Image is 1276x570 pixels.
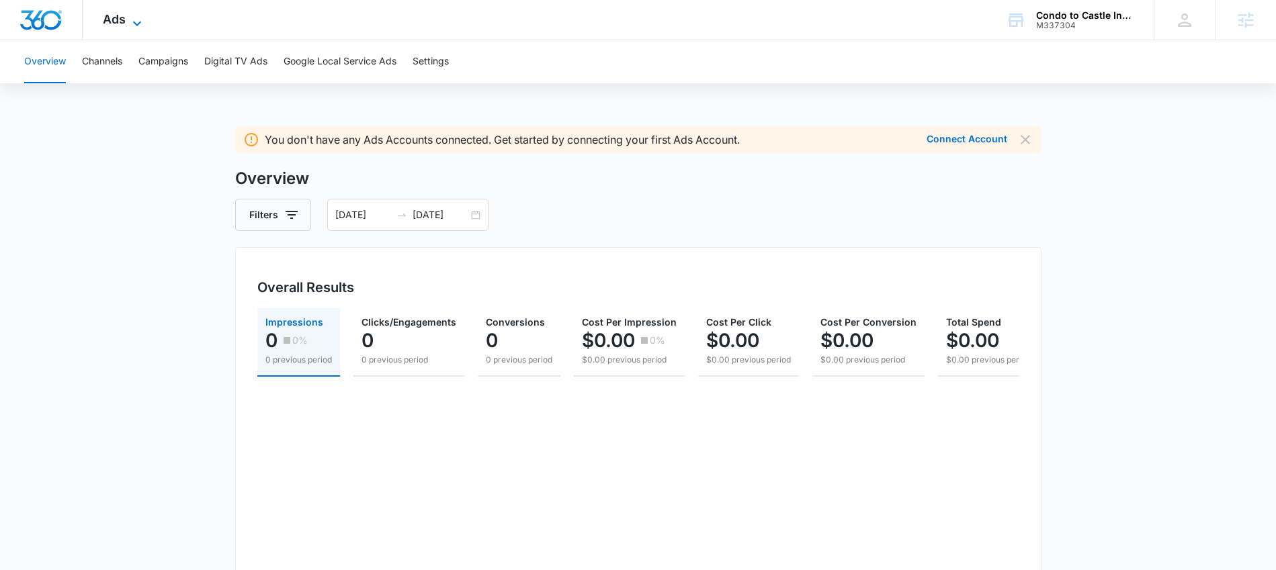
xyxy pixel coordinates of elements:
[265,354,332,366] p: 0 previous period
[927,134,1007,144] button: Connect Account
[204,40,267,83] button: Digital TV Ads
[265,330,278,351] p: 0
[946,330,999,351] p: $0.00
[361,330,374,351] p: 0
[582,354,677,366] p: $0.00 previous period
[706,316,771,328] span: Cost Per Click
[486,354,552,366] p: 0 previous period
[284,40,396,83] button: Google Local Service Ads
[582,330,635,351] p: $0.00
[946,316,1001,328] span: Total Spend
[706,354,791,366] p: $0.00 previous period
[335,207,391,222] input: Start date
[103,12,126,26] span: Ads
[82,40,122,83] button: Channels
[361,354,456,366] p: 0 previous period
[486,330,498,351] p: 0
[265,316,323,328] span: Impressions
[265,132,740,148] p: You don't have any Ads Accounts connected. Get started by connecting your first Ads Account.
[361,316,456,328] span: Clicks/Engagements
[413,207,468,222] input: End date
[650,336,665,345] p: 0%
[706,330,759,351] p: $0.00
[396,209,407,220] span: to
[1036,10,1134,21] div: account name
[1036,21,1134,30] div: account id
[486,316,545,328] span: Conversions
[820,316,917,328] span: Cost Per Conversion
[292,336,308,345] p: 0%
[257,277,354,297] h3: Overall Results
[396,209,407,220] span: swap-right
[820,330,874,351] p: $0.00
[1018,132,1033,148] button: Dismiss
[946,354,1031,366] p: $0.00 previous period
[24,40,66,83] button: Overview
[413,40,449,83] button: Settings
[235,167,1041,191] h3: Overview
[820,354,917,366] p: $0.00 previous period
[138,40,188,83] button: Campaigns
[582,316,677,328] span: Cost Per Impression
[235,199,311,231] button: Filters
